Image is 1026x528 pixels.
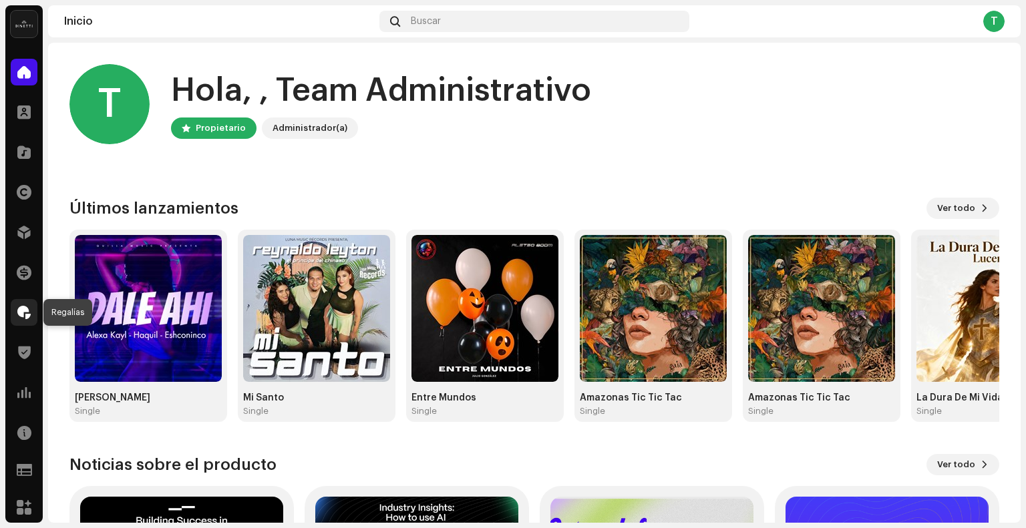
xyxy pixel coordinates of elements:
button: Ver todo [926,454,999,475]
div: Single [411,406,437,417]
div: Single [748,406,774,417]
div: Inicio [64,16,374,27]
div: Amazonas Tic Tic Tac [580,392,727,403]
img: aeffddb0-130b-40bd-9008-a950ce3b2b83 [580,235,727,382]
div: Hola, , Team Administrativo [171,69,591,112]
span: Ver todo [937,195,975,222]
div: Single [243,406,269,417]
div: Single [916,406,942,417]
img: 56eb8a93-d737-48d9-94a1-5865d3351d00 [748,235,895,382]
div: Single [75,406,100,417]
div: [PERSON_NAME] [75,392,222,403]
div: T [983,11,1005,32]
img: f7a45927-0bb8-4ef9-a408-a1eb81e8e6e9 [411,235,558,382]
div: Propietario [196,120,246,136]
div: Mi Santo [243,392,390,403]
img: 02a7c2d3-3c89-4098-b12f-2ff2945c95ee [11,11,37,37]
h3: Últimos lanzamientos [69,198,238,219]
span: Buscar [411,16,441,27]
div: Administrador(a) [273,120,347,136]
div: Amazonas Tic Tic Tac [748,392,895,403]
img: a348a223-4f48-468c-b905-8d0330dbf269 [243,235,390,382]
h3: Noticias sobre el producto [69,454,277,475]
div: Entre Mundos [411,392,558,403]
div: Single [580,406,605,417]
span: Ver todo [937,451,975,478]
div: T [69,64,150,144]
button: Ver todo [926,198,999,219]
img: 8821f802-0255-432e-ba87-683d734d399a [75,235,222,382]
